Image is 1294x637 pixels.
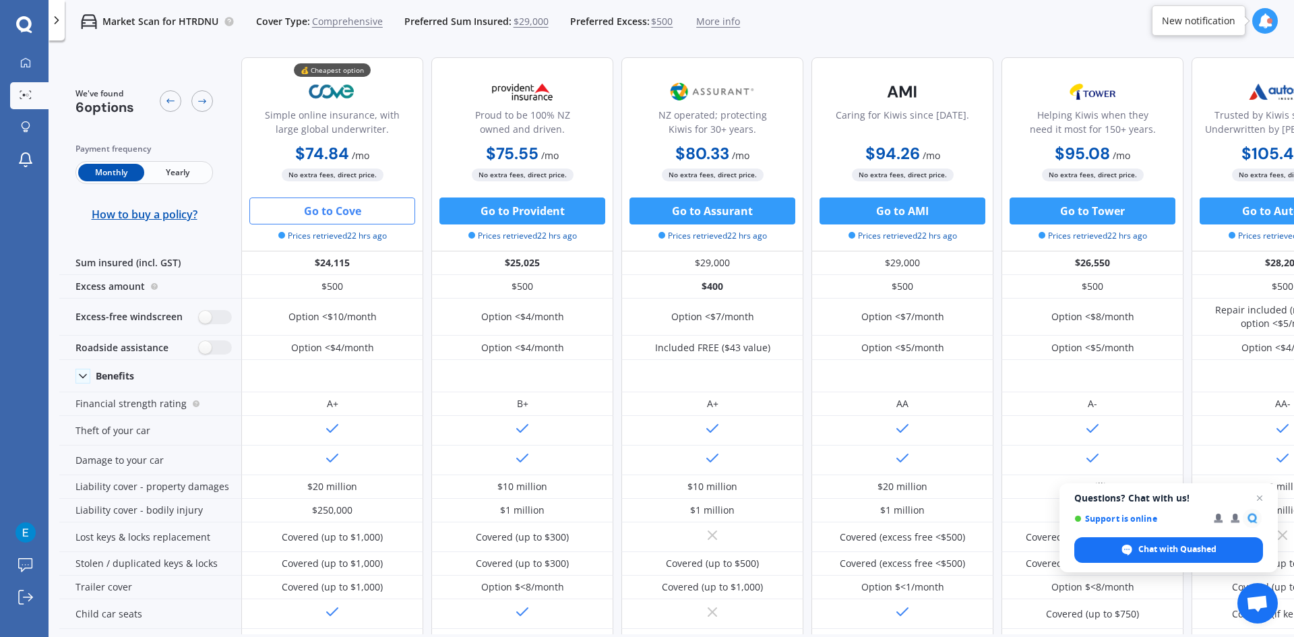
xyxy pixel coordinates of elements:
[312,504,352,517] div: $250,000
[675,143,729,164] b: $80.33
[468,230,577,242] span: Prices retrieved 22 hrs ago
[1237,583,1278,624] div: Open chat
[59,336,241,360] div: Roadside assistance
[75,142,213,156] div: Payment frequency
[1162,14,1235,28] div: New notification
[59,392,241,416] div: Financial strength rating
[707,397,718,411] div: A+
[840,557,965,570] div: Covered (excess free <$500)
[1042,169,1144,181] span: No extra fees, direct price.
[96,370,134,382] div: Benefits
[352,149,369,162] span: / mo
[621,275,803,299] div: $400
[671,310,754,324] div: Option <$7/month
[1051,341,1134,355] div: Option <$5/month
[481,310,564,324] div: Option <$4/month
[662,169,764,181] span: No extra fees, direct price.
[256,15,310,28] span: Cover Type:
[517,397,528,411] div: B+
[75,88,134,100] span: We've found
[732,149,749,162] span: / mo
[81,13,97,30] img: car.f15378c7a67c060ca3f3.svg
[687,480,737,493] div: $10 million
[690,504,735,517] div: $1 million
[621,251,803,275] div: $29,000
[294,63,371,77] div: 💰 Cheapest option
[282,530,383,544] div: Covered (up to $1,000)
[836,108,969,142] div: Caring for Kiwis since [DATE].
[59,552,241,576] div: Stolen / duplicated keys & locks
[481,341,564,355] div: Option <$4/month
[629,198,795,224] button: Go to Assurant
[840,530,965,544] div: Covered (excess free <$500)
[1039,230,1147,242] span: Prices retrieved 22 hrs ago
[404,15,512,28] span: Preferred Sum Insured:
[59,416,241,446] div: Theft of your car
[1068,480,1117,493] div: $25 million
[1051,580,1134,594] div: Option $<8/month
[59,446,241,475] div: Damage to your car
[288,75,377,109] img: Cove.webp
[1275,397,1291,411] div: AA-
[497,480,547,493] div: $10 million
[59,576,241,599] div: Trailer cover
[59,599,241,629] div: Child car seats
[307,480,357,493] div: $20 million
[1051,310,1134,324] div: Option <$8/month
[59,522,241,552] div: Lost keys & locks replacement
[514,15,549,28] span: $29,000
[481,580,564,594] div: Option $<8/month
[1026,557,1159,570] div: Covered (excess free <$1,000)
[102,15,218,28] p: Market Scan for HTRDNU
[327,397,338,411] div: A+
[1010,198,1175,224] button: Go to Tower
[278,230,387,242] span: Prices retrieved 22 hrs ago
[811,275,993,299] div: $500
[1055,143,1110,164] b: $95.08
[144,164,210,181] span: Yearly
[861,310,944,324] div: Option <$7/month
[651,15,673,28] span: $500
[662,580,763,594] div: Covered (up to $1,000)
[443,108,602,142] div: Proud to be 100% NZ owned and driven.
[1074,514,1204,524] span: Support is online
[241,275,423,299] div: $500
[1074,493,1263,504] span: Questions? Chat with us!
[472,169,574,181] span: No extra fees, direct price.
[696,15,740,28] span: More info
[282,169,383,181] span: No extra fees, direct price.
[570,15,650,28] span: Preferred Excess:
[849,230,957,242] span: Prices retrieved 22 hrs ago
[431,251,613,275] div: $25,025
[1002,275,1183,299] div: $500
[877,480,927,493] div: $20 million
[78,164,144,181] span: Monthly
[1046,607,1139,621] div: Covered (up to $750)
[1002,251,1183,275] div: $26,550
[852,169,954,181] span: No extra fees, direct price.
[312,15,383,28] span: Comprehensive
[282,557,383,570] div: Covered (up to $1,000)
[865,143,920,164] b: $94.26
[431,275,613,299] div: $500
[541,149,559,162] span: / mo
[811,251,993,275] div: $29,000
[1013,108,1172,142] div: Helping Kiwis when they need it most for 150+ years.
[633,108,792,142] div: NZ operated; protecting Kiwis for 30+ years.
[476,557,569,570] div: Covered (up to $300)
[59,499,241,522] div: Liability cover - bodily injury
[896,397,908,411] div: AA
[295,143,349,164] b: $74.84
[282,580,383,594] div: Covered (up to $1,000)
[658,230,767,242] span: Prices retrieved 22 hrs ago
[861,341,944,355] div: Option <$5/month
[288,310,377,324] div: Option <$10/month
[59,275,241,299] div: Excess amount
[861,580,944,594] div: Option $<1/month
[1113,149,1130,162] span: / mo
[655,341,770,355] div: Included FREE ($43 value)
[249,198,415,224] button: Go to Cove
[668,75,757,109] img: Assurant.png
[820,198,985,224] button: Go to AMI
[16,522,36,543] img: ACg8ocKMcElGsw-2Fp_93J000J9TujA1fv4072YIsdrM8xNm9gRgWg=s96-c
